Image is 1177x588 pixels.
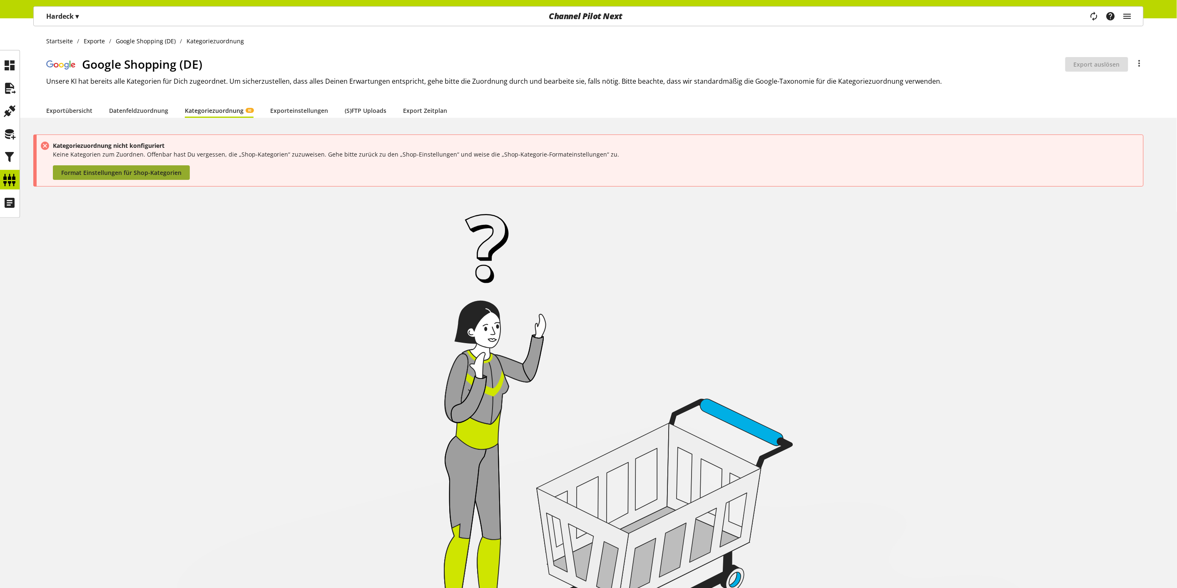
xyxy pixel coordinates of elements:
p: Hardeck [46,11,79,21]
p: Keine Kategorien zum Zuordnen. Offenbar hast Du vergessen, die „Shop-Kategorien“ zuzuweisen. Gehe... [53,150,1140,159]
nav: main navigation [33,6,1144,26]
a: Exporteinstellungen [270,106,328,115]
a: Datenfeldzuordnung [109,106,168,115]
a: Startseite [46,37,77,45]
span: Startseite [46,37,73,45]
img: logo [46,59,75,70]
a: KategoriezuordnungKI [185,106,254,115]
a: Exportübersicht [46,106,92,115]
a: (S)FTP Uploads [345,106,386,115]
h1: Google Shopping (DE) [82,55,1065,73]
span: Exporte [84,37,105,45]
a: Format Einstellungen für Shop-Kategorien [53,165,190,180]
h2: Unsere KI hat bereits alle Kategorien für Dich zugeordnet. Um sicherzustellen, dass alles Deinen ... [46,76,1144,86]
span: ▾ [75,12,79,21]
a: Export Zeitplan [403,106,447,115]
h4: Kategoriezuordnung nicht konfiguriert [53,141,1140,150]
span: Format Einstellungen für Shop-Kategorien [61,168,182,177]
span: KI [248,108,251,113]
button: Export auslösen [1065,57,1128,72]
span: Export auslösen [1074,60,1120,69]
a: Exporte [80,37,109,45]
